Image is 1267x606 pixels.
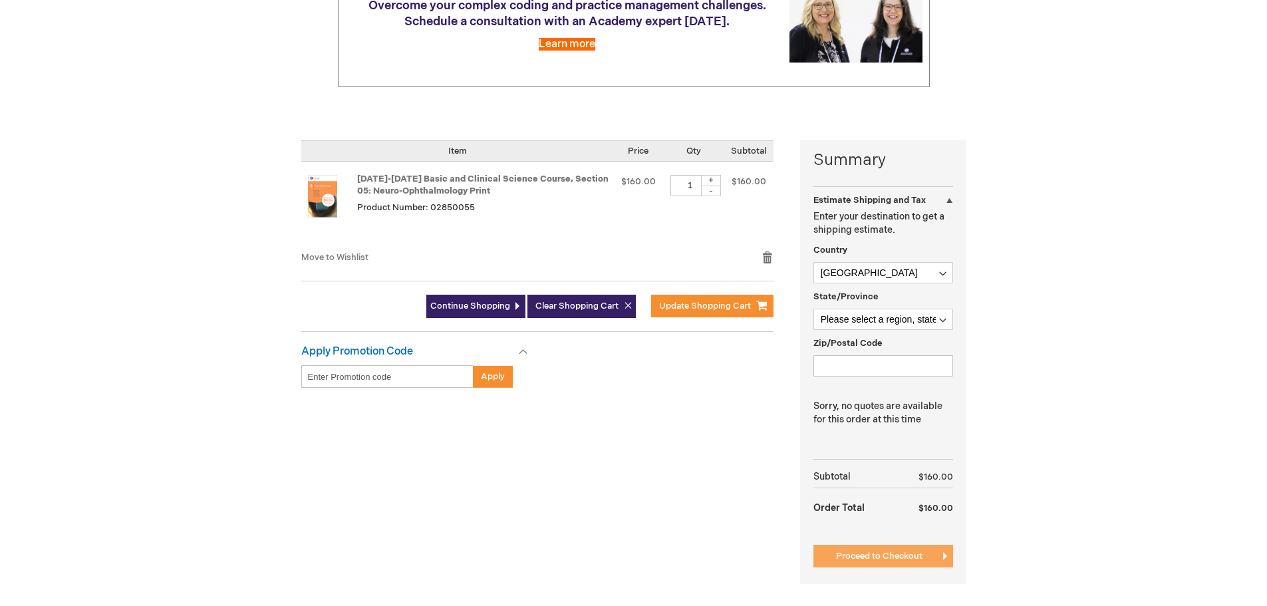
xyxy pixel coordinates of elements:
[670,175,710,196] input: Qty
[731,146,766,156] span: Subtotal
[659,301,751,311] span: Update Shopping Cart
[481,371,505,382] span: Apply
[628,146,648,156] span: Price
[813,496,865,519] strong: Order Total
[301,345,413,358] strong: Apply Promotion Code
[918,503,953,514] span: $160.00
[301,175,344,218] img: 2025-2026 Basic and Clinical Science Course, Section 05: Neuro-Ophthalmology Print
[301,175,357,237] a: 2025-2026 Basic and Clinical Science Course, Section 05: Neuro-Ophthalmology Print
[813,545,953,567] button: Proceed to Checkout
[651,295,774,317] button: Update Shopping Cart
[357,174,609,197] a: [DATE]-[DATE] Basic and Clinical Science Course, Section 05: Neuro-Ophthalmology Print
[813,210,953,237] p: Enter your destination to get a shipping estimate.
[918,472,953,482] span: $160.00
[813,466,893,488] th: Subtotal
[426,295,525,318] a: Continue Shopping
[621,176,656,187] span: $160.00
[836,551,922,561] span: Proceed to Checkout
[539,38,595,51] a: Learn more
[813,149,953,172] strong: Summary
[357,202,475,213] span: Product Number: 02850055
[448,146,467,156] span: Item
[430,301,510,311] span: Continue Shopping
[813,291,879,302] span: State/Province
[527,295,636,318] button: Clear Shopping Cart
[473,365,513,388] button: Apply
[813,195,926,206] strong: Estimate Shipping and Tax
[535,301,619,311] span: Clear Shopping Cart
[732,176,766,187] span: $160.00
[301,365,474,388] input: Enter Promotion code
[813,338,883,349] span: Zip/Postal Code
[686,146,701,156] span: Qty
[701,186,721,196] div: -
[813,245,847,255] span: Country
[701,175,721,186] div: +
[813,400,953,426] p: Sorry, no quotes are available for this order at this time
[301,252,368,263] a: Move to Wishlist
